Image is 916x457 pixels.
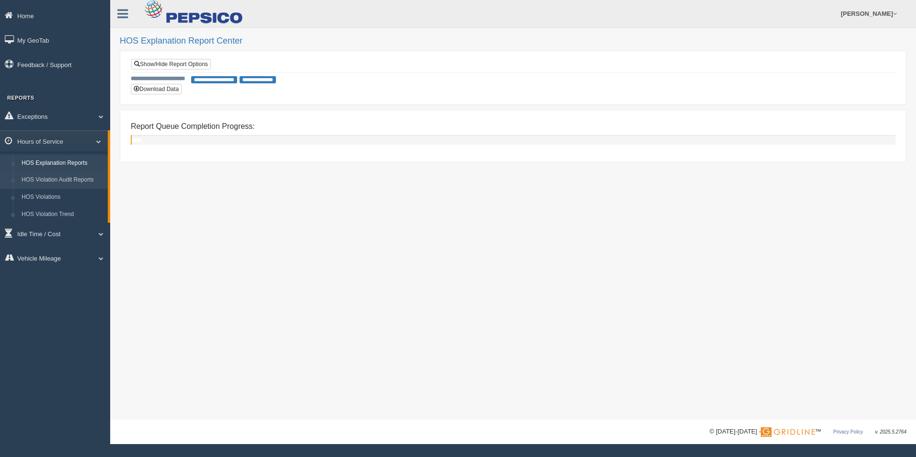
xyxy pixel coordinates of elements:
h2: HOS Explanation Report Center [120,36,906,46]
div: © [DATE]-[DATE] - ™ [710,427,906,437]
a: Show/Hide Report Options [131,59,211,69]
a: HOS Violation Audit Reports [17,171,108,189]
a: HOS Explanation Reports [17,155,108,172]
img: Gridline [761,427,815,437]
a: HOS Violations [17,189,108,206]
button: Download Data [131,84,182,94]
a: HOS Violation Trend [17,206,108,223]
a: Privacy Policy [833,429,863,434]
span: v. 2025.5.2764 [875,429,906,434]
h4: Report Queue Completion Progress: [131,122,895,131]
